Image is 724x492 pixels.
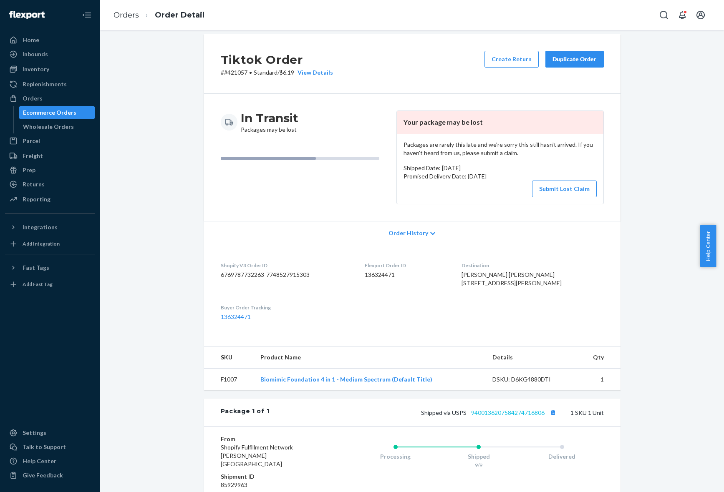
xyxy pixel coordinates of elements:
div: Prep [23,166,35,174]
dd: 6769787732263-7748527915303 [221,271,352,279]
th: Product Name [254,346,486,369]
dd: 85929963 [221,481,320,489]
p: # #421057 / $6.19 [221,68,333,77]
a: Order Detail [155,10,204,20]
h2: Tiktok Order [221,51,333,68]
a: Prep [5,163,95,177]
button: Close Navigation [78,7,95,23]
p: Promised Delivery Date: [DATE] [404,172,597,181]
a: Freight [5,149,95,163]
div: Orders [23,94,43,103]
div: DSKU: D6KG4880DTI [492,375,571,384]
a: Returns [5,178,95,191]
button: Open Search Box [656,7,672,23]
div: 9/9 [437,462,520,469]
a: Home [5,33,95,47]
div: Home [23,36,39,44]
button: Open account menu [692,7,709,23]
div: Add Integration [23,240,60,247]
dt: Flexport Order ID [365,262,448,269]
div: Delivered [520,452,604,461]
span: [PERSON_NAME] [PERSON_NAME] [STREET_ADDRESS][PERSON_NAME] [462,271,562,286]
img: Flexport logo [9,11,45,19]
th: Details [486,346,578,369]
div: Ecommerce Orders [23,108,76,117]
span: Standard [254,69,277,76]
div: Help Center [23,457,56,465]
div: Replenishments [23,80,67,88]
button: Help Center [700,225,716,267]
a: 9400136207584274716806 [471,409,545,416]
button: Fast Tags [5,261,95,274]
a: Ecommerce Orders [19,106,96,119]
a: 136324471 [221,313,251,320]
div: Wholesale Orders [23,123,74,131]
a: Talk to Support [5,440,95,454]
a: Orders [5,92,95,105]
dt: Buyer Order Tracking [221,304,352,311]
button: Submit Lost Claim [532,181,597,197]
div: Parcel [23,137,40,145]
div: Freight [23,152,43,160]
button: Integrations [5,221,95,234]
td: 1 [578,369,621,391]
a: Replenishments [5,78,95,91]
button: Duplicate Order [545,51,604,68]
a: Help Center [5,454,95,468]
div: Add Fast Tag [23,281,53,288]
dt: From [221,435,320,443]
button: View Details [294,68,333,77]
div: Inventory [23,65,49,73]
span: • [249,69,252,76]
div: Give Feedback [23,471,63,479]
button: Create Return [484,51,539,68]
div: Talk to Support [23,443,66,451]
dt: Destination [462,262,604,269]
a: Reporting [5,193,95,206]
div: Integrations [23,223,58,231]
span: Order History [388,229,428,237]
p: Shipped Date: [DATE] [404,164,597,172]
dt: Shipment ID [221,472,320,481]
button: Open notifications [674,7,691,23]
div: Duplicate Order [552,55,597,63]
button: Copy tracking number [548,407,559,418]
h3: In Transit [241,110,298,126]
a: Settings [5,426,95,439]
a: Add Integration [5,237,95,251]
ol: breadcrumbs [107,3,211,28]
header: Your package may be lost [397,111,603,134]
th: Qty [578,346,621,369]
div: 1 SKU 1 Unit [269,407,603,418]
div: Processing [354,452,437,461]
div: Package 1 of 1 [221,407,270,418]
a: Parcel [5,134,95,148]
div: Returns [23,180,45,188]
a: Add Fast Tag [5,278,95,291]
span: Shipped via USPS [421,409,559,416]
div: Reporting [23,195,50,203]
a: Wholesale Orders [19,120,96,133]
a: Inventory [5,63,95,76]
p: Packages are rarely this late and we're sorry this still hasn't arrived. If you haven't heard fro... [404,141,597,157]
div: Inbounds [23,50,48,58]
a: Inbounds [5,48,95,61]
dd: 136324471 [365,271,448,279]
div: Settings [23,429,46,437]
a: Orders [114,10,139,20]
button: Give Feedback [5,469,95,482]
div: Shipped [437,452,520,461]
div: Fast Tags [23,264,49,272]
th: SKU [204,346,254,369]
a: Biomimic Foundation 4 in 1 - Medium Spectrum (Default Title) [260,376,432,383]
td: F1007 [204,369,254,391]
dt: Shopify V3 Order ID [221,262,352,269]
div: Packages may be lost [241,110,298,134]
span: Shopify Fulfillment Network [PERSON_NAME][GEOGRAPHIC_DATA] [221,444,293,467]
